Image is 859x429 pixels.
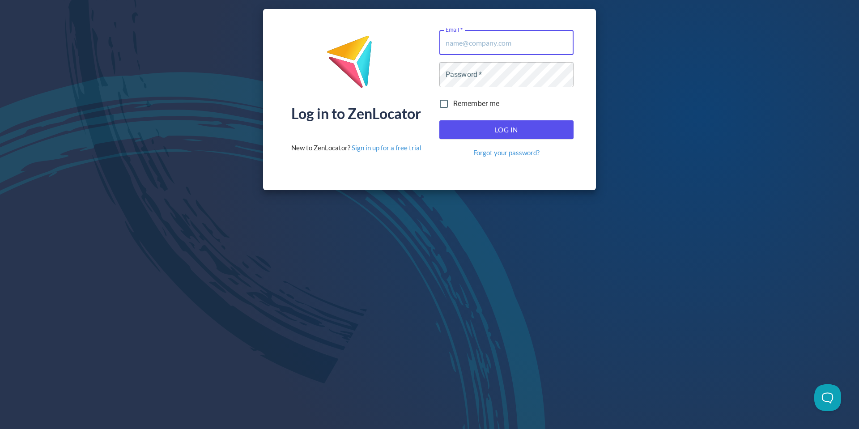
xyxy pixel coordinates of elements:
span: Log In [449,124,564,136]
iframe: Toggle Customer Support [814,384,841,411]
a: Sign in up for a free trial [352,144,421,152]
input: name@company.com [439,30,574,55]
span: Remember me [453,98,500,109]
button: Log In [439,120,574,139]
img: ZenLocator [326,35,386,95]
div: New to ZenLocator? [291,143,421,153]
div: Log in to ZenLocator [291,106,421,121]
a: Forgot your password? [473,148,540,157]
